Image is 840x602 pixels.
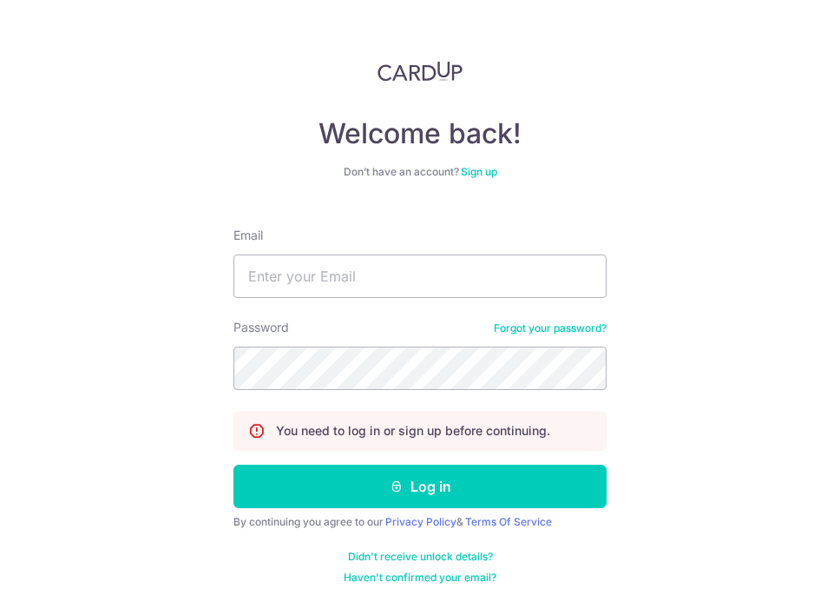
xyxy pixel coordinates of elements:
p: You need to log in or sign up before continuing. [276,422,550,440]
label: Email [233,227,263,244]
a: Sign up [461,165,497,178]
a: Privacy Policy [385,515,456,528]
label: Password [233,319,289,336]
div: By continuing you agree to our & [233,515,607,529]
a: Didn't receive unlock details? [348,550,493,564]
h4: Welcome back! [233,116,607,151]
a: Terms Of Service [465,515,552,528]
img: CardUp Logo [377,61,463,82]
div: Don’t have an account? [233,165,607,179]
input: Enter your Email [233,255,607,298]
a: Haven't confirmed your email? [344,571,496,585]
button: Log in [233,465,607,508]
a: Forgot your password? [494,321,607,335]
